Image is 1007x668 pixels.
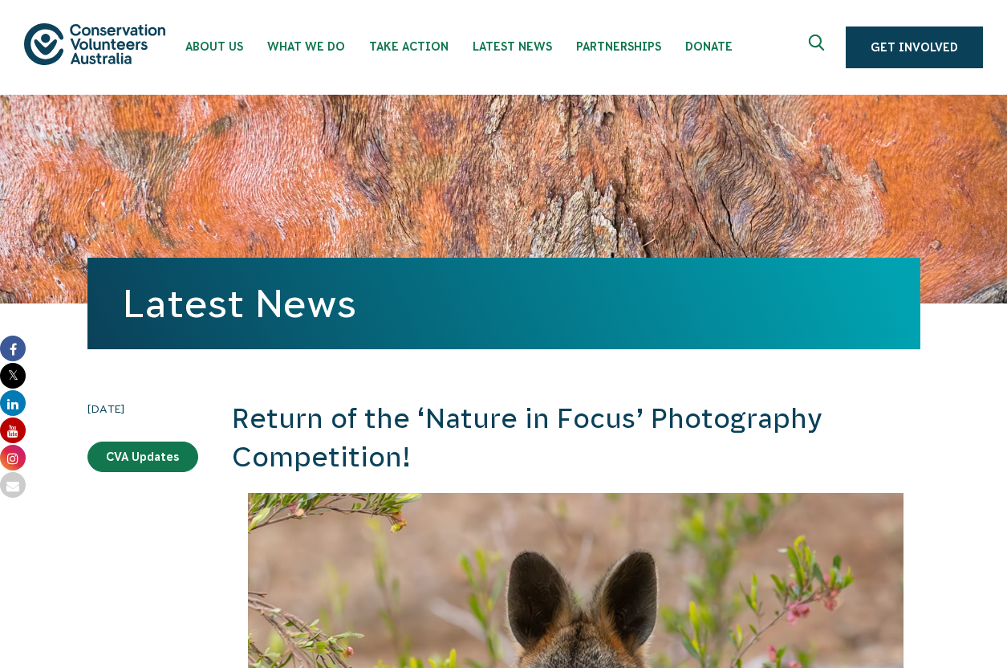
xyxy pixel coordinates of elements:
a: Latest News [123,282,356,325]
time: [DATE] [87,400,198,417]
span: About Us [185,40,243,53]
span: What We Do [267,40,345,53]
a: CVA Updates [87,442,198,472]
h2: Return of the ‘Nature in Focus’ Photography Competition! [232,400,920,476]
span: Expand search box [809,35,829,60]
a: Get Involved [846,26,983,68]
span: Donate [685,40,733,53]
span: Partnerships [576,40,661,53]
span: Latest News [473,40,552,53]
button: Expand search box Close search box [799,28,838,67]
span: Take Action [369,40,449,53]
img: logo.svg [24,23,165,64]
